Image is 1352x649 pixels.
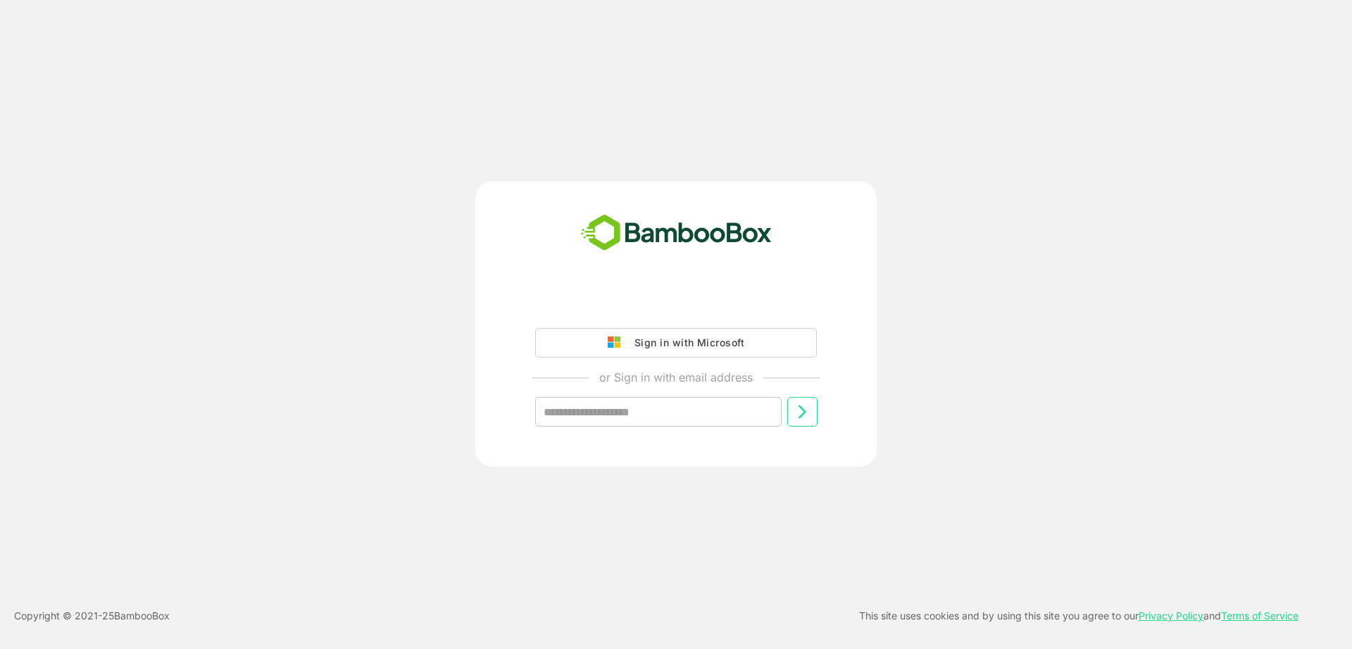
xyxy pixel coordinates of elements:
[627,334,744,352] div: Sign in with Microsoft
[1221,610,1298,622] a: Terms of Service
[528,289,824,320] iframe: Sign in with Google Button
[14,607,170,624] p: Copyright © 2021- 25 BambooBox
[535,328,817,358] button: Sign in with Microsoft
[608,336,627,349] img: google
[859,607,1298,624] p: This site uses cookies and by using this site you agree to our and
[573,210,780,256] img: bamboobox
[1139,610,1203,622] a: Privacy Policy
[599,369,753,386] p: or Sign in with email address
